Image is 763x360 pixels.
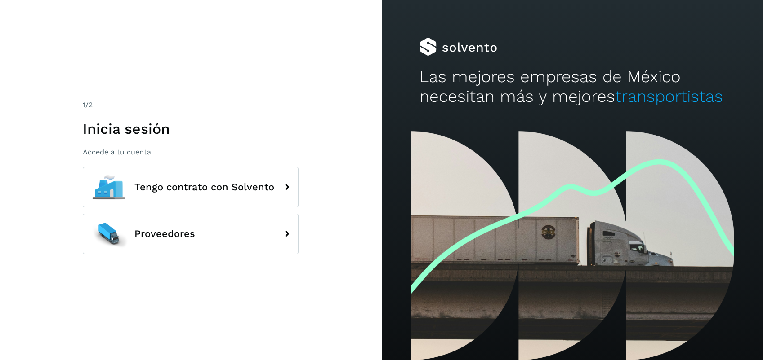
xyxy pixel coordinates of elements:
button: Proveedores [83,214,299,254]
h2: Las mejores empresas de México necesitan más y mejores [419,67,725,107]
p: Accede a tu cuenta [83,148,299,156]
button: Tengo contrato con Solvento [83,167,299,207]
h1: Inicia sesión [83,120,299,137]
div: /2 [83,100,299,110]
span: 1 [83,101,85,109]
span: Tengo contrato con Solvento [134,182,274,193]
span: Proveedores [134,228,195,239]
span: transportistas [615,87,723,106]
